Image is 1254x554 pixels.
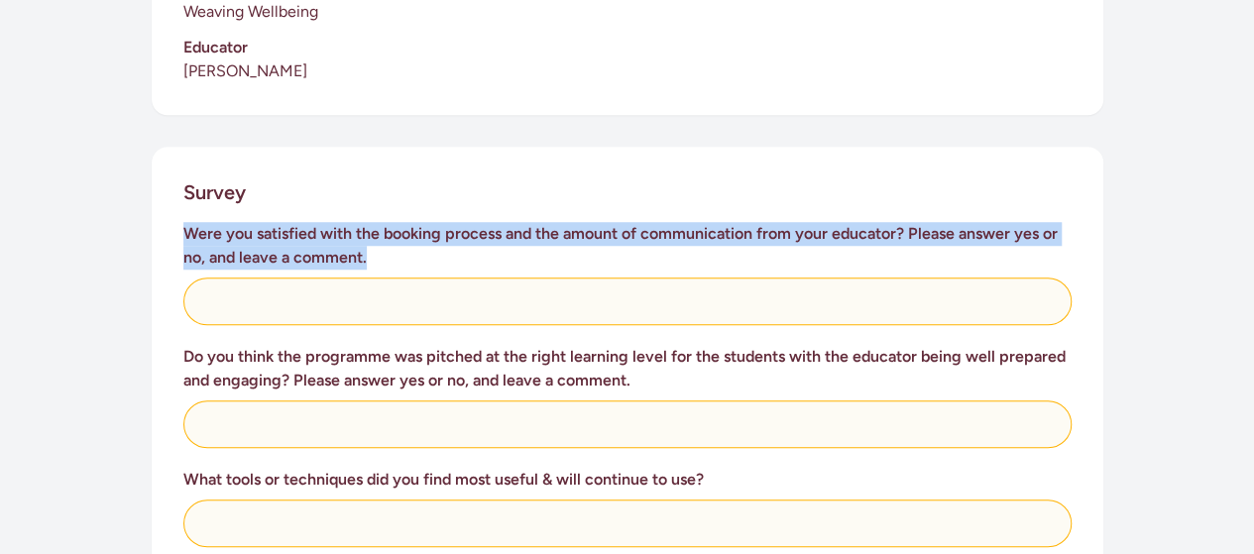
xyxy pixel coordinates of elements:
h3: Educator [183,36,1072,59]
h3: Do you think the programme was pitched at the right learning level for the students with the educ... [183,345,1072,392]
h2: Survey [183,178,246,206]
p: [PERSON_NAME] [183,59,1072,83]
h3: Were you satisfied with the booking process and the amount of communication from your educator? P... [183,222,1072,270]
h3: What tools or techniques did you find most useful & will continue to use? [183,468,1072,492]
